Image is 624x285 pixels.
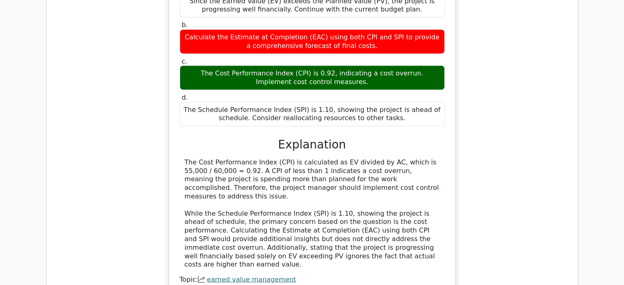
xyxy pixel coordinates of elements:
[180,276,445,284] div: Topic:
[180,66,445,90] div: The Cost Performance Index (CPI) is 0.92, indicating a cost overrun. Implement cost control measu...
[207,276,296,283] a: earned value management
[185,138,440,152] h3: Explanation
[182,21,188,29] span: b.
[180,30,445,54] div: Calculate the Estimate at Completion (EAC) using both CPI and SPI to provide a comprehensive fore...
[180,102,445,127] div: The Schedule Performance Index (SPI) is 1.10, showing the project is ahead of schedule. Consider ...
[182,57,187,65] span: c.
[185,158,440,269] div: The Cost Performance Index (CPI) is calculated as EV divided by AC, which is 55,000 / 60,000 = 0....
[182,93,188,101] span: d.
